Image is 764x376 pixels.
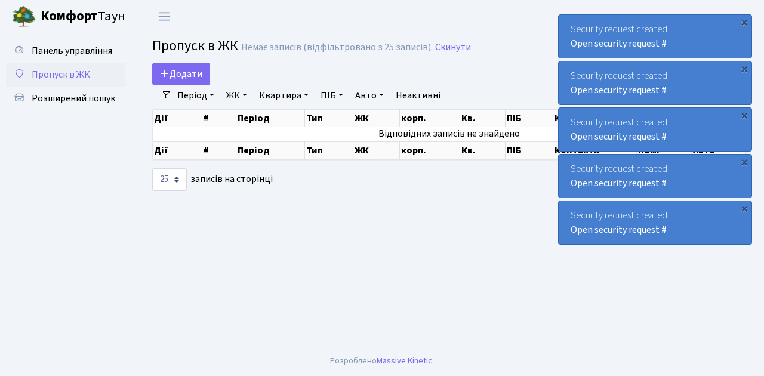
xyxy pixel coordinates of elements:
a: Open security request # [571,130,667,143]
a: Open security request # [571,37,667,50]
th: Дії [153,110,202,127]
div: × [738,63,750,75]
a: ВЛ2 -. К. [713,10,750,24]
th: Кв. [460,141,506,159]
a: Квартира [254,85,313,106]
a: Авто [350,85,389,106]
span: Розширений пошук [32,92,115,105]
div: Security request created [559,61,751,104]
a: ПІБ [316,85,348,106]
div: × [738,156,750,168]
span: Додати [160,67,202,81]
th: ПІБ [506,141,553,159]
th: Період [236,141,305,159]
img: logo.png [12,5,36,29]
span: Панель управління [32,44,112,57]
button: Переключити навігацію [149,7,179,26]
div: × [738,109,750,121]
a: Massive Kinetic [377,355,432,367]
b: ВЛ2 -. К. [713,10,750,23]
a: ЖК [221,85,252,106]
th: # [202,110,236,127]
select: записів на сторінці [152,168,187,191]
div: Security request created [559,108,751,151]
a: Додати [152,63,210,85]
a: Open security request # [571,223,667,236]
a: Open security request # [571,84,667,97]
th: Контакти [553,141,637,159]
th: Кв. [460,110,506,127]
th: ПІБ [506,110,553,127]
div: Немає записів (відфільтровано з 25 записів). [241,42,433,53]
th: корп. [400,110,460,127]
a: Неактивні [391,85,445,106]
div: Security request created [559,15,751,58]
a: Розширений пошук [6,87,125,110]
th: ЖК [353,141,400,159]
div: Security request created [559,155,751,198]
td: Відповідних записів не знайдено [153,127,746,141]
th: корп. [400,141,460,159]
b: Комфорт [41,7,98,26]
th: Контакти [553,110,637,127]
th: Дії [153,141,202,159]
th: ЖК [353,110,400,127]
span: Пропуск в ЖК [32,68,90,81]
div: Розроблено . [330,355,434,368]
a: Панель управління [6,39,125,63]
th: # [202,141,236,159]
th: Період [236,110,305,127]
div: × [738,202,750,214]
th: Тип [305,141,354,159]
a: Open security request # [571,177,667,190]
label: записів на сторінці [152,168,273,191]
div: Security request created [559,201,751,244]
div: × [738,16,750,28]
a: Скинути [435,42,471,53]
a: Період [172,85,219,106]
span: Пропуск в ЖК [152,35,238,56]
th: Тип [305,110,354,127]
span: Таун [41,7,125,27]
a: Пропуск в ЖК [6,63,125,87]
